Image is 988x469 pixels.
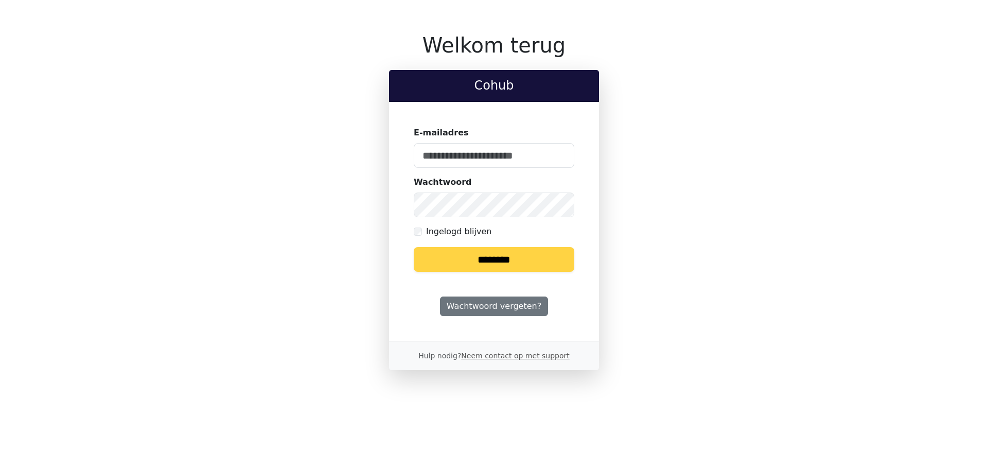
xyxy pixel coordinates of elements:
label: Ingelogd blijven [426,225,491,238]
h2: Cohub [397,78,591,93]
label: E-mailadres [414,127,469,139]
h1: Welkom terug [389,33,599,58]
a: Wachtwoord vergeten? [440,297,548,316]
label: Wachtwoord [414,176,472,188]
small: Hulp nodig? [418,352,570,360]
a: Neem contact op met support [461,352,569,360]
